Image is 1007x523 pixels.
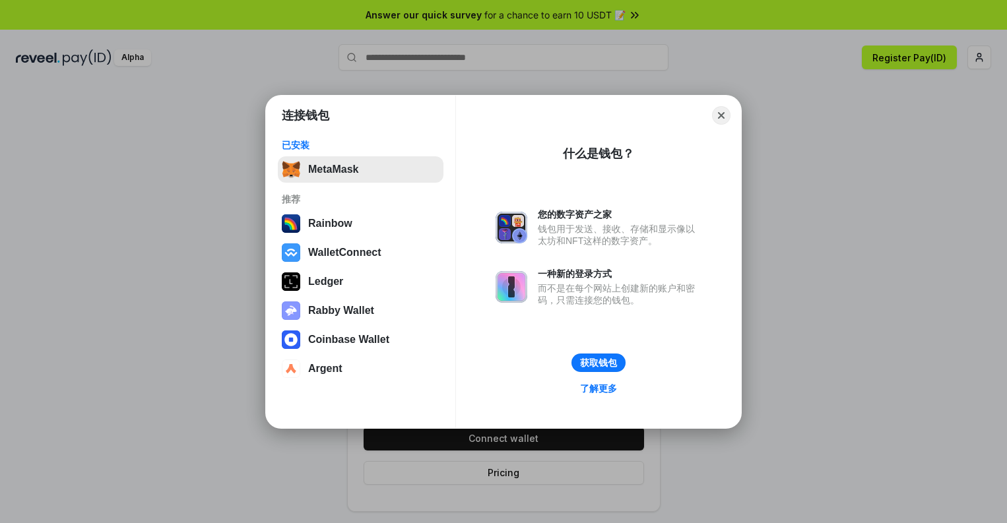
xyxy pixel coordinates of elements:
img: svg+xml,%3Csvg%20xmlns%3D%22http%3A%2F%2Fwww.w3.org%2F2000%2Fsvg%22%20width%3D%2228%22%20height%3... [282,272,300,291]
div: 获取钱包 [580,357,617,369]
img: svg+xml,%3Csvg%20width%3D%2228%22%20height%3D%2228%22%20viewBox%3D%220%200%2028%2028%22%20fill%3D... [282,243,300,262]
button: Argent [278,355,443,382]
img: svg+xml,%3Csvg%20width%3D%2228%22%20height%3D%2228%22%20viewBox%3D%220%200%2028%2028%22%20fill%3D... [282,359,300,378]
div: Coinbase Wallet [308,334,389,346]
div: Argent [308,363,342,375]
button: Coinbase Wallet [278,326,443,353]
img: svg+xml,%3Csvg%20xmlns%3D%22http%3A%2F%2Fwww.w3.org%2F2000%2Fsvg%22%20fill%3D%22none%22%20viewBox... [496,212,527,243]
div: Rabby Wallet [308,305,374,317]
button: 获取钱包 [571,354,626,372]
div: 了解更多 [580,383,617,394]
button: Close [712,106,731,125]
div: 推荐 [282,193,439,205]
div: MetaMask [308,164,358,175]
div: 而不是在每个网站上创建新的账户和密码，只需连接您的钱包。 [538,282,701,306]
div: Ledger [308,276,343,288]
h1: 连接钱包 [282,108,329,123]
div: 您的数字资产之家 [538,208,701,220]
button: Ledger [278,268,443,295]
img: svg+xml,%3Csvg%20fill%3D%22none%22%20height%3D%2233%22%20viewBox%3D%220%200%2035%2033%22%20width%... [282,160,300,179]
img: svg+xml,%3Csvg%20xmlns%3D%22http%3A%2F%2Fwww.w3.org%2F2000%2Fsvg%22%20fill%3D%22none%22%20viewBox... [282,301,300,320]
div: Rainbow [308,218,352,230]
button: Rainbow [278,210,443,237]
button: Rabby Wallet [278,297,443,324]
div: 什么是钱包？ [563,146,634,162]
div: 一种新的登录方式 [538,268,701,280]
img: svg+xml,%3Csvg%20xmlns%3D%22http%3A%2F%2Fwww.w3.org%2F2000%2Fsvg%22%20fill%3D%22none%22%20viewBox... [496,271,527,303]
div: 已安装 [282,139,439,151]
img: svg+xml,%3Csvg%20width%3D%22120%22%20height%3D%22120%22%20viewBox%3D%220%200%20120%20120%22%20fil... [282,214,300,233]
a: 了解更多 [572,380,625,397]
img: svg+xml,%3Csvg%20width%3D%2228%22%20height%3D%2228%22%20viewBox%3D%220%200%2028%2028%22%20fill%3D... [282,330,300,349]
button: MetaMask [278,156,443,183]
div: 钱包用于发送、接收、存储和显示像以太坊和NFT这样的数字资产。 [538,223,701,247]
div: WalletConnect [308,247,381,259]
button: WalletConnect [278,239,443,266]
